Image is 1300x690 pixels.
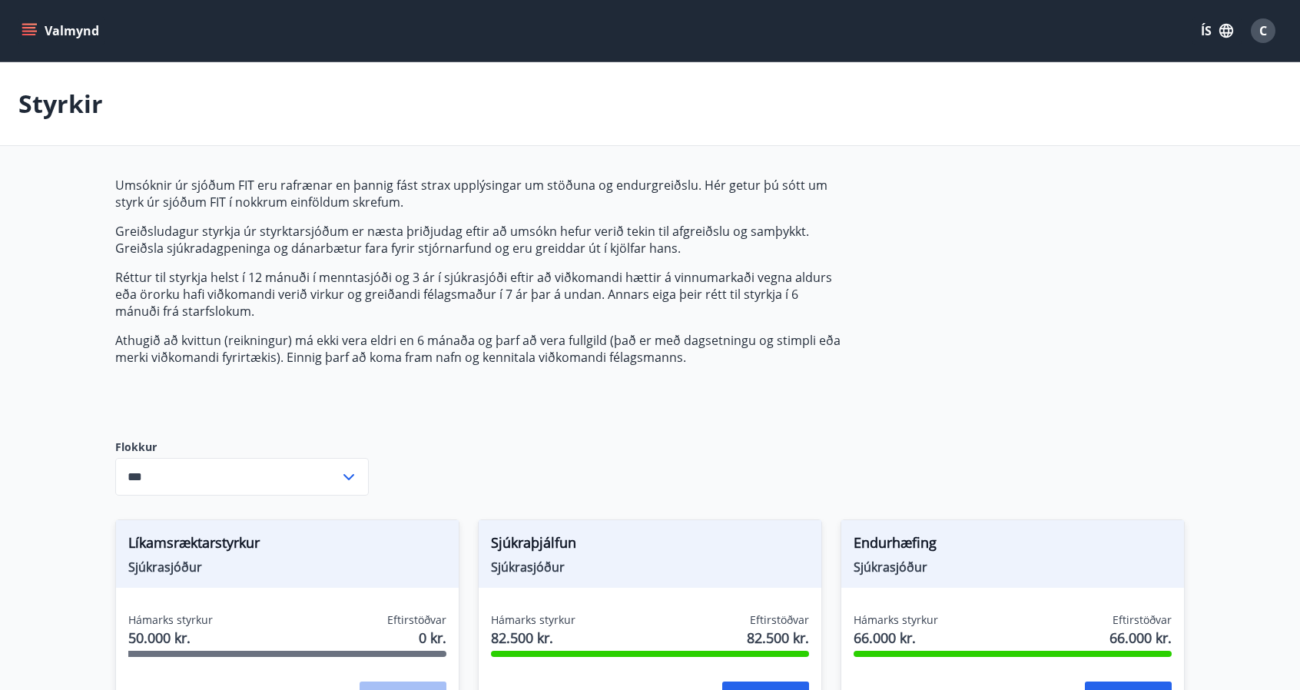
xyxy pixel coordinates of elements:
[419,628,446,648] span: 0 kr.
[115,332,841,366] p: Athugið að kvittun (reikningur) má ekki vera eldri en 6 mánaða og þarf að vera fullgild (það er m...
[128,628,213,648] span: 50.000 kr.
[747,628,809,648] span: 82.500 kr.
[115,177,841,211] p: Umsóknir úr sjóðum FIT eru rafrænar en þannig fást strax upplýsingar um stöðuna og endurgreiðslu....
[491,559,809,576] span: Sjúkrasjóður
[1259,22,1267,39] span: C
[854,532,1172,559] span: Endurhæfing
[128,559,446,576] span: Sjúkrasjóður
[115,440,369,455] label: Flokkur
[854,612,938,628] span: Hámarks styrkur
[1113,612,1172,628] span: Eftirstöðvar
[750,612,809,628] span: Eftirstöðvar
[115,223,841,257] p: Greiðsludagur styrkja úr styrktarsjóðum er næsta þriðjudag eftir að umsókn hefur verið tekin til ...
[1109,628,1172,648] span: 66.000 kr.
[854,559,1172,576] span: Sjúkrasjóður
[1192,17,1242,45] button: ÍS
[491,612,575,628] span: Hámarks styrkur
[128,612,213,628] span: Hámarks styrkur
[387,612,446,628] span: Eftirstöðvar
[854,628,938,648] span: 66.000 kr.
[1245,12,1282,49] button: C
[491,532,809,559] span: Sjúkraþjálfun
[115,269,841,320] p: Réttur til styrkja helst í 12 mánuði í menntasjóði og 3 ár í sjúkrasjóði eftir að viðkomandi hætt...
[18,17,105,45] button: menu
[18,87,103,121] p: Styrkir
[128,532,446,559] span: Líkamsræktarstyrkur
[491,628,575,648] span: 82.500 kr.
